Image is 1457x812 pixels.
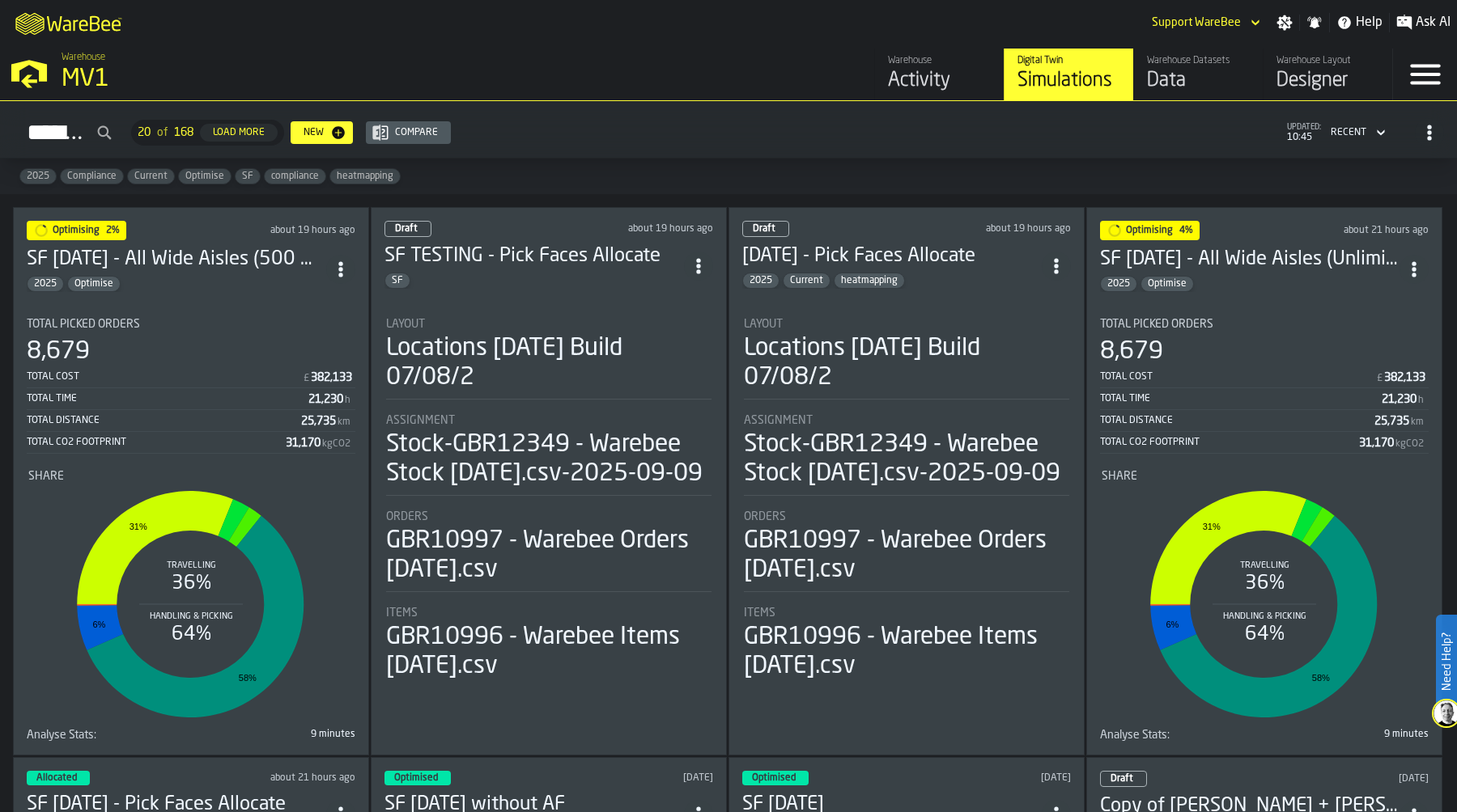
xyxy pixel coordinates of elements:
[1100,437,1359,448] div: Total CO2 Footprint
[888,68,991,94] div: Activity
[744,510,1069,592] div: stat-Orders
[386,607,712,620] div: Title
[297,127,330,138] div: New
[27,318,355,454] div: stat-Total Picked Orders
[304,373,309,384] span: £
[386,318,712,400] div: stat-Layout
[389,127,444,138] div: Compare
[27,393,308,404] div: Total Time
[36,773,77,783] span: Allocated
[128,171,174,182] span: Current
[125,120,291,146] div: ButtonLoadMore-Load More-Prev-First-Last
[386,318,425,331] span: Layout
[308,393,343,406] div: Stat Value
[27,318,355,331] div: Title
[1100,247,1400,273] div: SF 19/09/25 - All Wide Aisles (Unlimited)
[744,414,813,427] span: Assignment
[1384,371,1425,384] div: Stat Value
[752,773,796,783] span: Optimised
[27,221,126,240] div: status-1 2
[236,171,260,182] span: SF
[386,510,428,523] span: Orders
[742,221,789,237] div: status-0 2
[1101,278,1136,290] span: 2025
[157,126,168,139] span: of
[744,318,1069,331] div: Title
[1263,49,1392,100] a: link-to-/wh/i/3ccf57d1-1e0c-4a81-a3bb-c2011c5f0d50/designer
[384,243,684,269] div: SF TESTING - Pick Faces Allocate
[1100,305,1429,742] section: card-SimulationDashboardCard-optimising
[386,318,712,331] div: Title
[584,772,713,784] div: Updated: 21/09/2025, 23:19:01 Created: 19/09/2025, 15:54:19
[1102,470,1427,725] div: stat-Share
[784,275,830,286] span: Current
[384,302,713,684] section: card-SimulationDashboardCard-draft
[386,623,712,681] div: GBR10996 - Warebee Items [DATE].csv
[1359,437,1394,450] div: Stat Value
[1100,393,1382,404] div: Total Time
[1100,729,1170,742] span: Analyse Stats:
[386,414,712,496] div: stat-Assignment
[1100,729,1261,742] div: Title
[174,126,193,139] span: 168
[194,729,355,740] div: 9 minutes
[27,415,301,426] div: Total Distance
[1268,729,1429,740] div: 9 minutes
[27,337,90,366] div: 8,679
[27,729,355,742] div: stat-Analyse Stats:
[20,171,56,182] span: 2025
[386,527,712,585] div: GBR10997 - Warebee Orders [DATE].csv
[744,334,1069,392] div: Locations [DATE] Build 07/08/2
[744,623,1069,681] div: GBR10996 - Warebee Items [DATE].csv
[1100,771,1147,787] div: status-0 2
[386,607,418,620] span: Items
[68,278,120,290] span: Optimise
[744,607,1069,620] div: Title
[1416,13,1451,32] span: Ask AI
[366,121,451,144] button: button-Compare
[371,207,727,755] div: ItemListCard-DashboardItemContainer
[27,437,286,448] div: Total CO2 Footprint
[386,510,712,523] div: Title
[1102,470,1137,483] span: Share
[13,207,369,755] div: ItemListCard-DashboardItemContainer
[1300,15,1329,31] label: button-toggle-Notifications
[28,470,64,483] span: Share
[742,302,1071,684] section: card-SimulationDashboardCard-draft
[386,334,712,392] div: Locations [DATE] Build 07/08/2
[744,510,786,523] span: Orders
[742,243,1042,269] div: 23/09/25 - Pick Faces Allocate
[62,65,499,94] div: MV1
[888,55,991,66] div: Warehouse
[1179,226,1193,235] span: 4%
[1147,68,1250,94] div: Data
[744,607,775,620] span: Items
[1276,55,1379,66] div: Warehouse Layout
[243,225,356,236] div: Updated: 23/09/2025, 15:54:54 Created: 23/09/2025, 13:38:51
[1438,616,1455,707] label: Need Help?
[744,318,783,331] span: Layout
[224,772,355,784] div: Updated: 23/09/2025, 13:54:32 Created: 23/09/2025, 13:40:42
[1276,68,1379,94] div: Designer
[28,470,354,725] div: stat-Share
[311,371,352,384] div: Stat Value
[386,430,712,488] div: Stock-GBR12349 - Warebee Stock [DATE].csv-2025-09-09
[1100,729,1429,742] div: stat-Analyse Stats:
[395,224,418,234] span: Draft
[835,275,904,286] span: heatmapping
[742,771,809,785] div: status-3 2
[744,510,1069,523] div: Title
[291,121,353,144] button: button-New
[1316,225,1429,236] div: Updated: 23/09/2025, 14:09:38 Created: 23/09/2025, 12:37:29
[1100,318,1429,331] div: Title
[1377,373,1383,384] span: £
[330,171,400,182] span: heatmapping
[286,437,321,450] div: Stat Value
[53,226,100,235] span: Optimising
[874,49,1004,100] a: link-to-/wh/i/3ccf57d1-1e0c-4a81-a3bb-c2011c5f0d50/feed/
[27,247,326,273] h3: SF [DATE] - All Wide Aisles (500 Moves)
[27,371,302,383] div: Total Cost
